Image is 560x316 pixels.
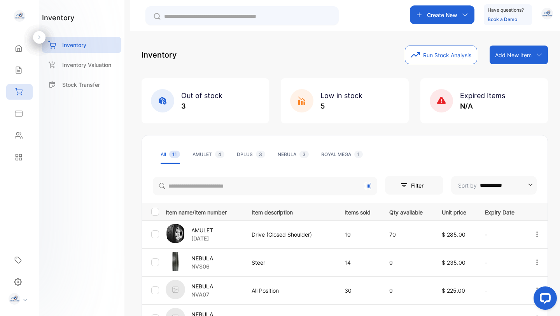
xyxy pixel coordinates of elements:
p: 70 [389,230,426,239]
span: 3 [299,151,309,158]
div: NEBULA [278,151,309,158]
span: 1 [354,151,363,158]
p: NVS06 [191,262,213,270]
a: Inventory [42,37,121,53]
button: Create New [410,5,474,24]
p: - [485,230,518,239]
span: Out of stock [181,91,222,100]
p: Qty available [389,207,426,216]
img: logo [14,10,25,22]
p: N/A [460,101,505,111]
p: Inventory Valuation [62,61,111,69]
img: item [166,252,185,271]
h1: inventory [42,12,74,23]
p: 5 [320,101,362,111]
p: 0 [389,286,426,295]
p: Add New Item [495,51,532,59]
p: 0 [389,258,426,267]
span: Expired Items [460,91,505,100]
p: Inventory [142,49,177,61]
p: All Position [252,286,329,295]
p: NEBULA [191,254,213,262]
p: Item name/Item number [166,207,242,216]
p: - [485,258,518,267]
span: 3 [256,151,265,158]
img: profile [9,293,20,305]
div: DPLUS [237,151,265,158]
div: ROYAL MEGA [321,151,363,158]
p: Items sold [345,207,373,216]
a: Book a Demo [488,16,517,22]
p: Stock Transfer [62,81,100,89]
img: avatar [541,8,553,19]
p: 30 [345,286,373,295]
p: Inventory [62,41,86,49]
p: Item description [252,207,329,216]
p: [DATE] [191,234,213,242]
p: Unit price [442,207,469,216]
p: Steer [252,258,329,267]
button: Run Stock Analysis [405,46,477,64]
button: Sort by [451,176,537,195]
div: AMULET [192,151,224,158]
p: 3 [181,101,222,111]
span: Low in stock [320,91,362,100]
p: AMULET [191,226,213,234]
p: - [485,286,518,295]
p: NEBULA [191,282,213,290]
button: avatar [541,5,553,24]
p: 10 [345,230,373,239]
img: item [166,280,185,299]
span: $ 285.00 [442,231,465,238]
p: Have questions? [488,6,524,14]
div: All [161,151,180,158]
span: 4 [215,151,224,158]
p: NVA07 [191,290,213,298]
span: $ 225.00 [442,287,465,294]
p: Create New [427,11,457,19]
p: 14 [345,258,373,267]
img: item [166,224,185,243]
span: $ 235.00 [442,259,465,266]
a: Inventory Valuation [42,57,121,73]
p: Drive (Closed Shoulder) [252,230,329,239]
p: Sort by [458,181,477,190]
span: 11 [169,151,180,158]
p: Expiry Date [485,207,518,216]
a: Stock Transfer [42,77,121,93]
iframe: LiveChat chat widget [527,283,560,316]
